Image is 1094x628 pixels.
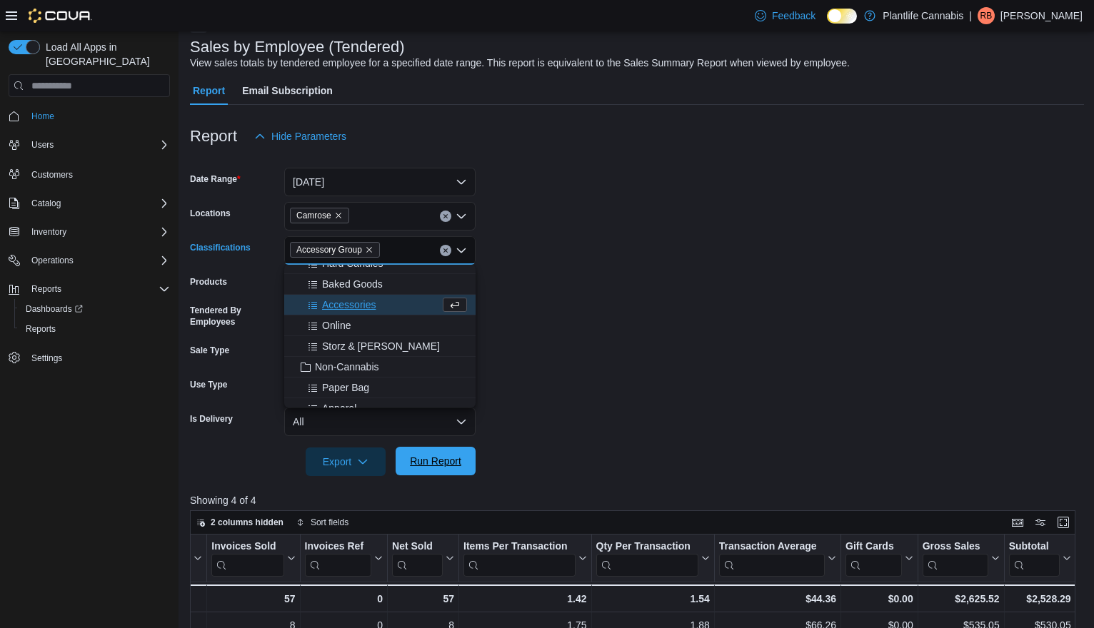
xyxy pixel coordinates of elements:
button: Non-Cannabis [284,357,476,378]
button: Run Report [396,447,476,475]
span: Storz & [PERSON_NAME] [322,339,440,353]
div: Invoices Ref [305,540,371,577]
span: Operations [31,255,74,266]
button: Clear input [440,245,451,256]
button: Inventory [26,223,72,240]
button: Accessories [284,295,476,315]
span: Home [26,107,170,125]
div: Subtotal [1009,540,1060,554]
button: Transaction Average [719,540,836,577]
a: Customers [26,166,79,183]
div: $44.36 [719,590,836,607]
div: Qty Per Transaction [596,540,698,577]
button: Gift Cards [845,540,913,577]
span: Dashboards [20,300,170,318]
span: Accessories [322,298,376,312]
a: Home [26,108,60,125]
span: Camrose [296,208,331,223]
div: Rae Bater [978,7,995,24]
div: 1.42 [463,590,587,607]
label: Sale Type [190,345,229,356]
button: Storz & [PERSON_NAME] [284,336,476,357]
button: Reports [14,319,176,339]
span: Reports [20,320,170,338]
button: Operations [26,252,79,269]
button: Remove Camrose from selection in this group [334,211,343,220]
button: Reports [26,280,67,298]
span: Inventory [26,223,170,240]
button: Keyboard shortcuts [1009,514,1026,531]
div: $0.00 [845,590,913,607]
span: Apparel [322,401,356,415]
div: Transaction Average [719,540,825,554]
div: 1.54 [596,590,710,607]
div: Gift Cards [845,540,902,554]
span: RB [980,7,993,24]
span: Inventory [31,226,66,238]
button: Subtotal [1009,540,1071,577]
button: Paper Bag [284,378,476,398]
div: Invoices Ref [305,540,371,554]
p: Showing 4 of 4 [190,493,1084,507]
div: $2,625.52 [923,590,1000,607]
button: Settings [3,348,176,368]
span: Customers [31,169,73,181]
button: Reports [3,279,176,299]
button: Apparel [284,398,476,419]
button: Baked Goods [284,274,476,295]
button: Users [26,136,59,153]
span: 2 columns hidden [211,517,283,528]
div: Net Sold [392,540,443,554]
button: Remove Accessory Group from selection in this group [365,245,373,254]
a: Reports [20,320,61,338]
button: Sort fields [291,514,354,531]
button: Hide Parameters [249,122,352,151]
button: Online [284,315,476,336]
button: Export [306,447,386,476]
label: Locations [190,208,231,219]
div: Invoices Sold [211,540,283,577]
span: Load All Apps in [GEOGRAPHIC_DATA] [40,40,170,69]
button: Enter fullscreen [1055,514,1072,531]
span: Catalog [31,198,61,209]
label: Products [190,276,227,288]
button: Net Sold [392,540,454,577]
label: Date Range [190,173,241,185]
button: Items Per Transaction [463,540,587,577]
nav: Complex example [9,100,170,405]
p: [PERSON_NAME] [1000,7,1083,24]
button: Clear input [440,211,451,222]
div: Items Per Transaction [463,540,576,577]
span: Catalog [26,195,170,212]
button: Users [3,135,176,155]
span: Camrose [290,208,349,223]
span: Report [193,76,225,105]
a: Dashboards [14,299,176,319]
span: Sort fields [311,517,348,528]
span: Settings [26,349,170,367]
span: Accessory Group [296,243,362,257]
span: Export [314,447,377,476]
span: Dashboards [26,303,83,315]
div: Net Sold [392,540,443,577]
label: Classifications [190,242,251,253]
img: Cova [29,9,92,23]
span: Email Subscription [242,76,333,105]
label: Is Delivery [190,413,233,425]
button: Home [3,106,176,126]
button: Inventory [3,222,176,242]
span: Reports [26,280,170,298]
a: Settings [26,350,68,367]
span: Settings [31,353,62,364]
div: 0 [305,590,383,607]
a: Dashboards [20,300,89,318]
button: Open list of options [456,211,467,222]
span: Baked Goods [322,277,383,291]
a: Feedback [749,1,821,30]
button: Invoices Sold [211,540,295,577]
div: Gross Sales [923,540,988,577]
span: Run Report [410,454,461,468]
button: Close list of options [456,245,467,256]
div: Items Per Transaction [463,540,576,554]
button: All [284,407,476,436]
